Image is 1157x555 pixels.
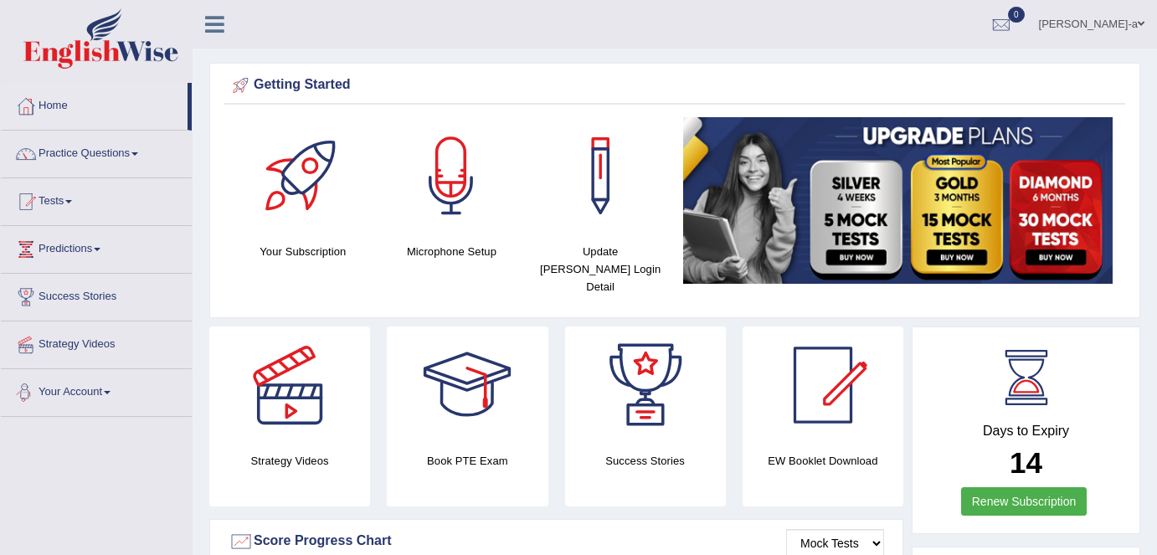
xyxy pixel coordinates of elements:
[1010,446,1042,479] b: 14
[931,424,1121,439] h4: Days to Expiry
[1,369,192,411] a: Your Account
[386,243,518,260] h4: Microphone Setup
[743,452,903,470] h4: EW Booklet Download
[229,529,884,554] div: Score Progress Chart
[683,117,1113,284] img: small5.jpg
[237,243,369,260] h4: Your Subscription
[1,321,192,363] a: Strategy Videos
[1008,7,1025,23] span: 0
[1,274,192,316] a: Success Stories
[565,452,726,470] h4: Success Stories
[1,226,192,268] a: Predictions
[229,73,1121,98] div: Getting Started
[387,452,548,470] h4: Book PTE Exam
[534,243,666,295] h4: Update [PERSON_NAME] Login Detail
[961,487,1088,516] a: Renew Subscription
[209,452,370,470] h4: Strategy Videos
[1,131,192,172] a: Practice Questions
[1,83,188,125] a: Home
[1,178,192,220] a: Tests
